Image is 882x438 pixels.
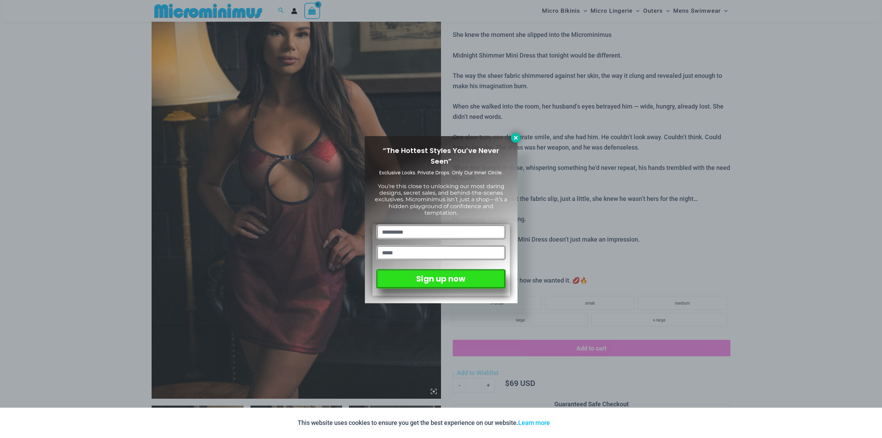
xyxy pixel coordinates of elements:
button: Close [511,133,521,143]
a: Learn more [518,419,550,426]
button: Accept [555,415,584,431]
span: “The Hottest Styles You’ve Never Seen” [383,146,499,166]
p: This website uses cookies to ensure you get the best experience on our website. [298,418,550,428]
span: Exclusive Looks. Private Drops. Only Our Inner Circle. [379,169,503,176]
span: You’re this close to unlocking our most daring designs, secret sales, and behind-the-scenes exclu... [375,183,507,216]
button: Sign up now [376,269,505,289]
